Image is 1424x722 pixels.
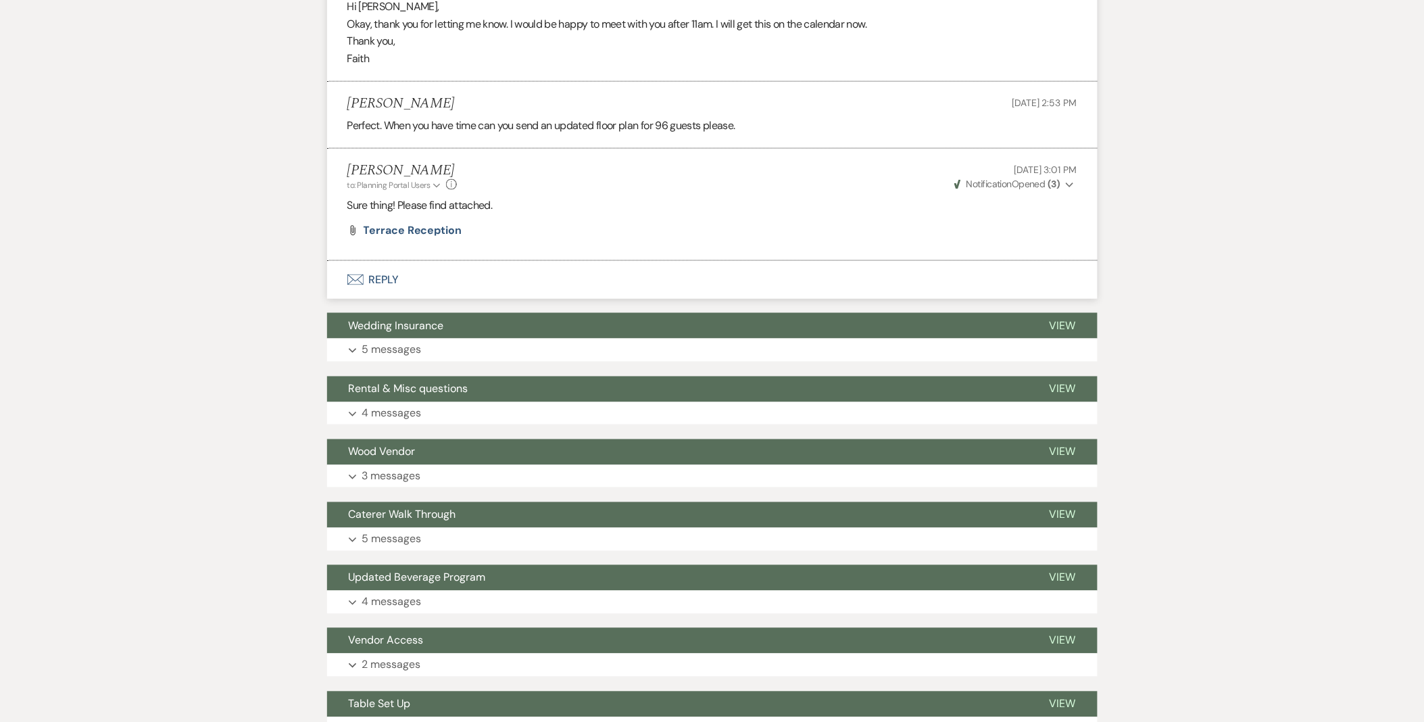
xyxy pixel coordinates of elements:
[347,180,431,191] span: to: Planning Portal Users
[1050,571,1076,585] span: View
[1014,164,1077,176] span: [DATE] 3:01 PM
[327,565,1028,591] button: Updated Beverage Program
[349,382,468,396] span: Rental & Misc questions
[327,528,1098,551] button: 5 messages
[349,571,486,585] span: Updated Beverage Program
[347,32,1077,50] p: Thank you,
[954,178,1060,190] span: Opened
[349,445,416,459] span: Wood Vendor
[327,377,1028,402] button: Rental & Misc questions
[327,313,1028,339] button: Wedding Insurance
[1028,377,1098,402] button: View
[327,402,1098,425] button: 4 messages
[327,692,1028,717] button: Table Set Up
[327,439,1028,465] button: Wood Vendor
[327,261,1098,299] button: Reply
[347,117,1077,135] p: Perfect. When you have time can you send an updated floor plan for 96 guests please.
[1050,318,1076,333] span: View
[327,465,1098,488] button: 3 messages
[362,594,422,611] p: 4 messages
[347,197,1077,214] p: Sure thing! Please find attached.
[327,502,1028,528] button: Caterer Walk Through
[1050,697,1076,711] span: View
[1028,565,1098,591] button: View
[1028,502,1098,528] button: View
[327,591,1098,614] button: 4 messages
[952,177,1077,191] button: NotificationOpened (3)
[347,16,1077,33] p: Okay, thank you for letting me know. I would be happy to meet with you after 11am. I will get thi...
[1050,633,1076,648] span: View
[349,508,456,522] span: Caterer Walk Through
[1050,382,1076,396] span: View
[347,179,443,191] button: to: Planning Portal Users
[362,656,421,674] p: 2 messages
[362,531,422,548] p: 5 messages
[364,223,462,237] span: Terrace reception
[347,95,455,112] h5: [PERSON_NAME]
[364,225,462,236] a: Terrace reception
[362,341,422,359] p: 5 messages
[347,162,458,179] h5: [PERSON_NAME]
[1050,508,1076,522] span: View
[349,318,444,333] span: Wedding Insurance
[362,468,421,485] p: 3 messages
[1028,313,1098,339] button: View
[349,633,424,648] span: Vendor Access
[327,339,1098,362] button: 5 messages
[966,178,1012,190] span: Notification
[1028,692,1098,717] button: View
[362,405,422,423] p: 4 messages
[347,50,1077,68] p: Faith
[1048,178,1060,190] strong: ( 3 )
[1050,445,1076,459] span: View
[327,628,1028,654] button: Vendor Access
[349,697,411,711] span: Table Set Up
[1012,97,1077,109] span: [DATE] 2:53 PM
[327,654,1098,677] button: 2 messages
[1028,439,1098,465] button: View
[1028,628,1098,654] button: View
